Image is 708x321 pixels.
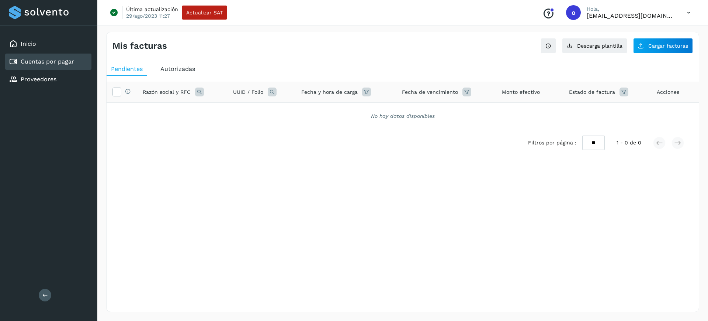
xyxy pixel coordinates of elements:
h4: Mis facturas [112,41,167,51]
p: Hola, [587,6,675,12]
span: Filtros por página : [528,139,576,147]
span: UUID / Folio [233,88,263,96]
span: Pendientes [111,65,143,72]
button: Descarga plantilla [562,38,627,54]
span: Razón social y RFC [143,88,191,96]
p: 29/ago/2023 11:27 [126,13,170,19]
span: Actualizar SAT [186,10,223,15]
a: Inicio [21,40,36,47]
p: orlando@rfllogistics.com.mx [587,12,675,19]
span: Fecha de vencimiento [402,88,458,96]
span: 1 - 0 de 0 [617,139,641,147]
a: Proveedores [21,76,56,83]
span: Estado de factura [569,88,615,96]
button: Cargar facturas [633,38,693,54]
a: Cuentas por pagar [21,58,74,65]
span: Fecha y hora de carga [301,88,358,96]
span: Descarga plantilla [577,43,622,48]
span: Cargar facturas [648,43,688,48]
button: Actualizar SAT [182,6,227,20]
span: Monto efectivo [502,88,540,96]
div: No hay datos disponibles [116,112,689,120]
div: Proveedores [5,71,91,88]
div: Cuentas por pagar [5,54,91,70]
p: Última actualización [126,6,178,13]
span: Autorizadas [160,65,195,72]
span: Acciones [657,88,679,96]
div: Inicio [5,36,91,52]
